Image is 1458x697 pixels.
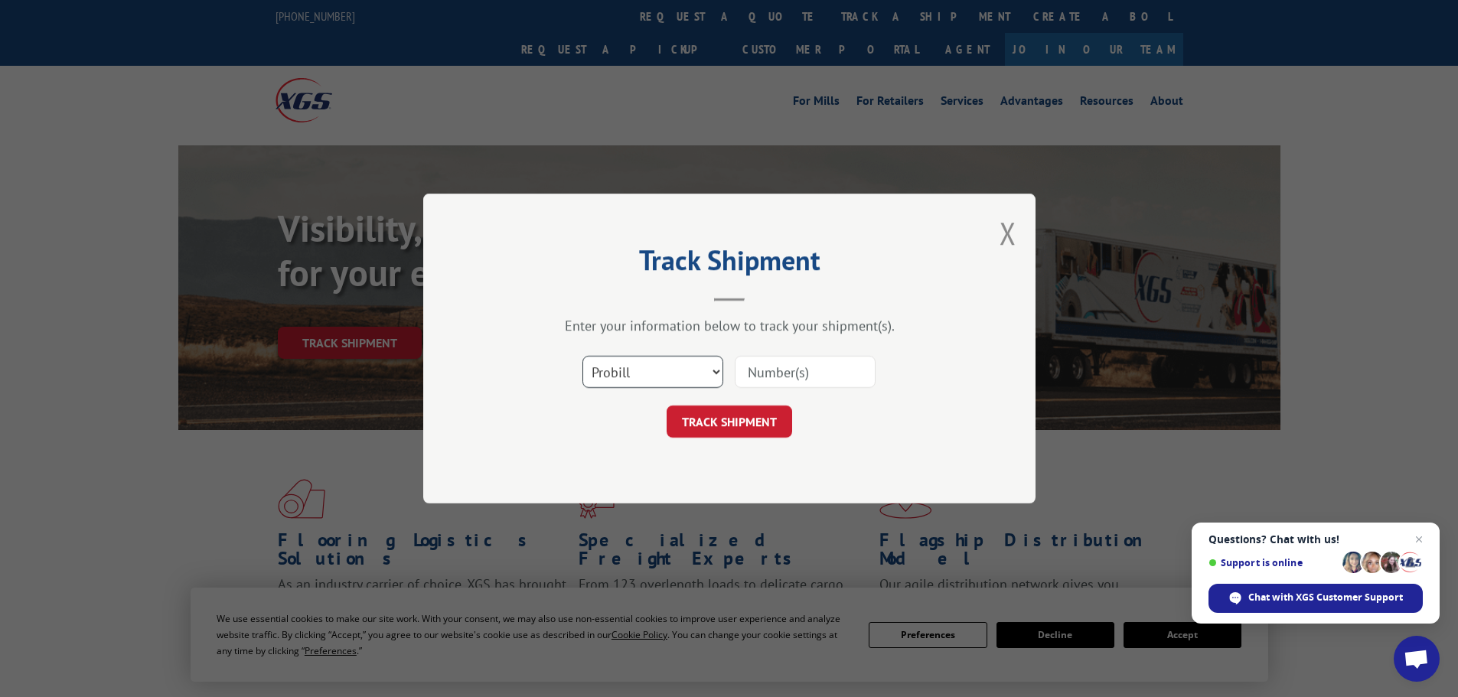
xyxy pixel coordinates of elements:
[1394,636,1440,682] div: Open chat
[500,317,959,334] div: Enter your information below to track your shipment(s).
[500,249,959,278] h2: Track Shipment
[667,405,792,438] button: TRACK SHIPMENT
[1410,530,1428,549] span: Close chat
[1208,557,1337,568] span: Support is online
[1000,213,1016,253] button: Close modal
[1248,591,1403,604] span: Chat with XGS Customer Support
[1208,584,1423,613] div: Chat with XGS Customer Support
[735,356,876,388] input: Number(s)
[1208,533,1423,546] span: Questions? Chat with us!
